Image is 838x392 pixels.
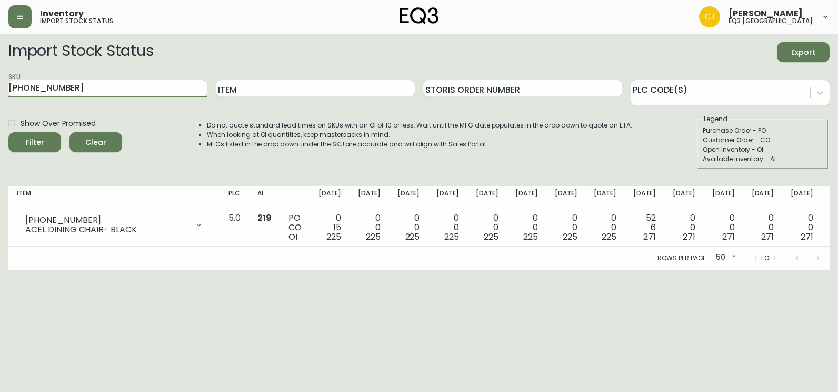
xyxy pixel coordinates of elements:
[26,136,44,149] div: Filter
[594,213,616,242] div: 0 0
[585,186,625,209] th: [DATE]
[25,225,188,234] div: ACEL DINING CHAIR- BLACK
[21,118,96,129] span: Show Over Promised
[752,213,774,242] div: 0 0
[555,213,577,242] div: 0 0
[703,154,823,164] div: Available Inventory - AI
[703,135,823,145] div: Customer Order - CO
[523,231,538,243] span: 225
[249,186,280,209] th: AI
[782,186,822,209] th: [DATE]
[17,213,212,237] div: [PHONE_NUMBER]ACEL DINING CHAIR- BLACK
[673,213,695,242] div: 0 0
[712,213,735,242] div: 0 0
[729,18,813,24] h5: eq3 [GEOGRAPHIC_DATA]
[207,130,632,140] li: When looking at OI quantities, keep masterpacks in mind.
[436,213,459,242] div: 0 0
[389,186,428,209] th: [DATE]
[699,6,720,27] img: 7836c8950ad67d536e8437018b5c2533
[703,114,729,124] legend: Legend
[546,186,586,209] th: [DATE]
[761,231,774,243] span: 271
[25,215,188,225] div: [PHONE_NUMBER]
[791,213,813,242] div: 0 0
[40,18,113,24] h5: import stock status
[643,231,656,243] span: 271
[563,231,577,243] span: 225
[484,231,498,243] span: 225
[755,253,776,263] p: 1-1 of 1
[326,231,341,243] span: 225
[633,213,656,242] div: 52 6
[602,231,616,243] span: 225
[366,231,381,243] span: 225
[657,253,707,263] p: Rows per page:
[207,140,632,149] li: MFGs listed in the drop down under the SKU are accurate and will align with Sales Portal.
[220,186,249,209] th: PLC
[350,186,389,209] th: [DATE]
[722,231,735,243] span: 271
[801,231,813,243] span: 271
[358,213,381,242] div: 0 0
[288,213,302,242] div: PO CO
[444,231,459,243] span: 225
[777,42,830,62] button: Export
[704,186,743,209] th: [DATE]
[257,212,272,224] span: 219
[69,132,122,152] button: Clear
[78,136,114,149] span: Clear
[703,145,823,154] div: Open Inventory - OI
[400,7,438,24] img: logo
[207,121,632,130] li: Do not quote standard lead times on SKUs with an OI of 10 or less. Wait until the MFG date popula...
[467,186,507,209] th: [DATE]
[729,9,803,18] span: [PERSON_NAME]
[310,186,350,209] th: [DATE]
[405,231,420,243] span: 225
[625,186,664,209] th: [DATE]
[8,186,220,209] th: Item
[288,231,297,243] span: OI
[785,46,821,59] span: Export
[428,186,467,209] th: [DATE]
[318,213,341,242] div: 0 15
[703,126,823,135] div: Purchase Order - PO
[507,186,546,209] th: [DATE]
[743,186,783,209] th: [DATE]
[220,209,249,247] td: 5.0
[8,42,153,62] h2: Import Stock Status
[683,231,695,243] span: 271
[40,9,84,18] span: Inventory
[712,249,738,267] div: 50
[397,213,420,242] div: 0 0
[664,186,704,209] th: [DATE]
[515,213,538,242] div: 0 0
[476,213,498,242] div: 0 0
[8,132,61,152] button: Filter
